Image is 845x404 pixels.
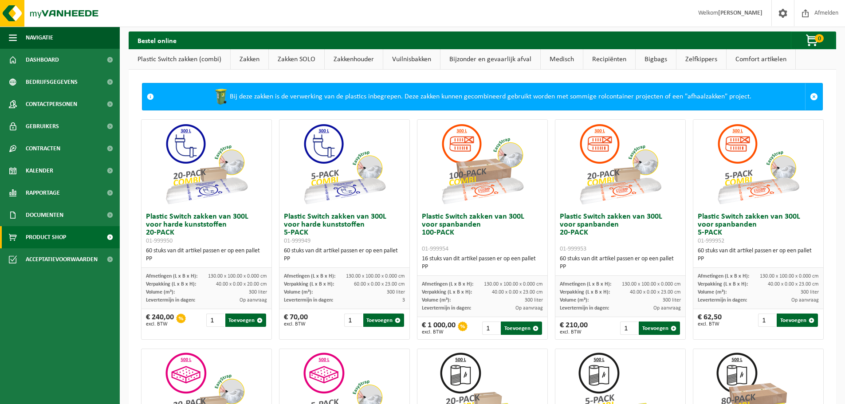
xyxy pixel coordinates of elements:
button: Toevoegen [363,314,405,327]
span: Verpakking (L x B x H): [560,290,610,295]
a: Medisch [541,49,583,70]
span: 130.00 x 100.00 x 0.000 cm [208,274,267,279]
span: Afmetingen (L x B x H): [560,282,611,287]
div: PP [284,255,405,263]
span: Dashboard [26,49,59,71]
button: Toevoegen [639,322,680,335]
button: Toevoegen [501,322,542,335]
img: WB-0240-HPE-GN-50.png [212,88,230,106]
img: 01-999949 [300,120,389,208]
span: 300 liter [249,290,267,295]
span: 01-999949 [284,238,310,244]
span: 01-999950 [146,238,173,244]
span: Verpakking (L x B x H): [146,282,196,287]
div: PP [698,255,819,263]
a: Sluit melding [805,83,822,110]
span: Verpakking (L x B x H): [284,282,334,287]
span: 130.00 x 100.00 x 0.000 cm [760,274,819,279]
span: 130.00 x 100.00 x 0.000 cm [484,282,543,287]
span: 300 liter [663,298,681,303]
span: Kalender [26,160,53,182]
div: € 210,00 [560,322,588,335]
span: 01-999953 [560,246,586,252]
span: Op aanvraag [653,306,681,311]
span: excl. BTW [560,329,588,335]
button: 0 [791,31,835,49]
a: Bijzonder en gevaarlijk afval [440,49,540,70]
a: Zelfkippers [676,49,726,70]
a: Zakkenhouder [325,49,383,70]
span: excl. BTW [422,329,456,335]
span: Afmetingen (L x B x H): [422,282,473,287]
span: 40.00 x 0.00 x 23.00 cm [492,290,543,295]
span: 130.00 x 100.00 x 0.000 cm [346,274,405,279]
span: 300 liter [525,298,543,303]
span: Volume (m³): [560,298,589,303]
a: Vuilnisbakken [383,49,440,70]
button: Toevoegen [777,314,818,327]
div: 60 stuks van dit artikel passen er op een pallet [284,247,405,263]
div: € 62,50 [698,314,722,327]
a: Bigbags [636,49,676,70]
span: Levertermijn in dagen: [698,298,747,303]
span: Op aanvraag [515,306,543,311]
span: Acceptatievoorwaarden [26,248,98,271]
span: Navigatie [26,27,53,49]
span: 01-999952 [698,238,724,244]
span: 300 liter [801,290,819,295]
span: Bedrijfsgegevens [26,71,78,93]
span: Afmetingen (L x B x H): [146,274,197,279]
span: Levertermijn in dagen: [284,298,333,303]
h3: Plastic Switch zakken van 300L voor harde kunststoffen 5-PACK [284,213,405,245]
strong: [PERSON_NAME] [718,10,762,16]
a: Recipiënten [583,49,635,70]
a: Comfort artikelen [727,49,795,70]
span: 40.00 x 0.00 x 23.00 cm [768,282,819,287]
input: 1 [758,314,776,327]
h3: Plastic Switch zakken van 300L voor harde kunststoffen 20-PACK [146,213,267,245]
input: 1 [482,322,500,335]
span: 300 liter [387,290,405,295]
span: Afmetingen (L x B x H): [284,274,335,279]
span: Levertermijn in dagen: [560,306,609,311]
a: Plastic Switch zakken (combi) [129,49,230,70]
img: 01-999950 [162,120,251,208]
h3: Plastic Switch zakken van 300L voor spanbanden 5-PACK [698,213,819,245]
span: 40.00 x 0.00 x 23.00 cm [630,290,681,295]
div: PP [146,255,267,263]
div: Bij deze zakken is de verwerking van de plastics inbegrepen. Deze zakken kunnen gecombineerd gebr... [158,83,805,110]
span: Afmetingen (L x B x H): [698,274,749,279]
span: 01-999954 [422,246,448,252]
span: Gebruikers [26,115,59,137]
div: 60 stuks van dit artikel passen er op een pallet [146,247,267,263]
span: Volume (m³): [422,298,451,303]
span: Op aanvraag [791,298,819,303]
span: Levertermijn in dagen: [422,306,471,311]
h2: Bestel online [129,31,185,49]
span: Volume (m³): [698,290,727,295]
div: € 70,00 [284,314,308,327]
input: 1 [206,314,224,327]
h3: Plastic Switch zakken van 300L voor spanbanden 20-PACK [560,213,681,253]
span: 60.00 x 0.00 x 23.00 cm [354,282,405,287]
span: excl. BTW [698,322,722,327]
span: 3 [402,298,405,303]
span: Verpakking (L x B x H): [698,282,748,287]
input: 1 [620,322,638,335]
span: excl. BTW [146,322,174,327]
div: PP [422,263,543,271]
h3: Plastic Switch zakken van 300L voor spanbanden 100-PACK [422,213,543,253]
span: Rapportage [26,182,60,204]
span: 40.00 x 0.00 x 20.00 cm [216,282,267,287]
div: € 1 000,00 [422,322,456,335]
span: excl. BTW [284,322,308,327]
span: Volume (m³): [146,290,175,295]
span: 0 [815,34,824,43]
span: Contactpersonen [26,93,77,115]
div: € 240,00 [146,314,174,327]
a: Zakken SOLO [269,49,324,70]
div: PP [560,263,681,271]
span: Verpakking (L x B x H): [422,290,472,295]
span: Documenten [26,204,63,226]
div: 60 stuks van dit artikel passen er op een pallet [698,247,819,263]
